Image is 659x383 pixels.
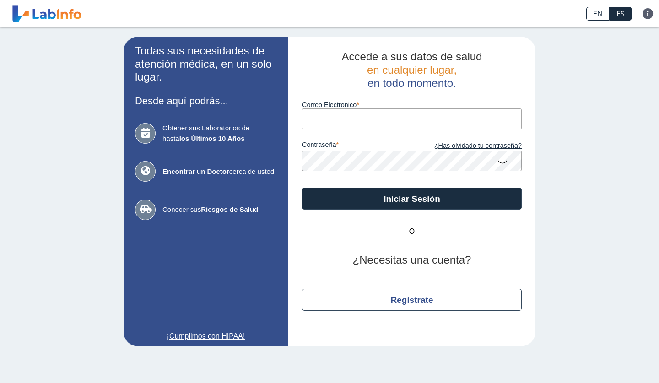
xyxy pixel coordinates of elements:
a: ¿Has olvidado tu contraseña? [412,141,522,151]
h2: Todas sus necesidades de atención médica, en un solo lugar. [135,44,277,84]
button: Regístrate [302,289,522,311]
span: en cualquier lugar, [367,64,457,76]
b: Encontrar un Doctor [162,167,229,175]
h3: Desde aquí podrás... [135,95,277,107]
span: O [384,226,439,237]
a: ES [610,7,632,21]
label: Correo Electronico [302,101,522,108]
button: Iniciar Sesión [302,188,522,210]
span: cerca de usted [162,167,277,177]
span: Conocer sus [162,205,277,215]
span: Obtener sus Laboratorios de hasta [162,123,277,144]
a: ¡Cumplimos con HIPAA! [135,331,277,342]
b: Riesgos de Salud [201,205,258,213]
label: contraseña [302,141,412,151]
h2: ¿Necesitas una cuenta? [302,254,522,267]
span: Accede a sus datos de salud [342,50,482,63]
a: EN [586,7,610,21]
span: en todo momento. [367,77,456,89]
b: los Últimos 10 Años [179,135,245,142]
